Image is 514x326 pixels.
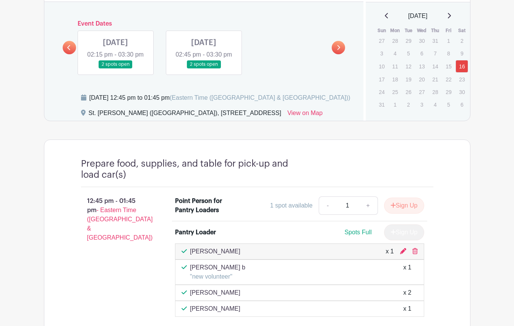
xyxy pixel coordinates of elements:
span: - Eastern Time ([GEOGRAPHIC_DATA] & [GEOGRAPHIC_DATA]) [87,207,153,241]
div: x 1 [386,247,394,256]
th: Sun [375,27,388,34]
span: (Eastern Time ([GEOGRAPHIC_DATA] & [GEOGRAPHIC_DATA])) [170,94,350,101]
p: "new volunteer" [190,272,245,281]
th: Fri [442,27,455,34]
p: 14 [429,60,441,72]
p: 13 [415,60,428,72]
p: [PERSON_NAME] [190,288,240,297]
th: Wed [415,27,428,34]
p: 28 [429,86,441,98]
p: 7 [429,47,441,59]
p: 6 [456,99,468,110]
p: 4 [389,47,401,59]
div: 1 spot available [270,201,313,210]
p: 5 [442,99,455,110]
p: 12 [402,60,415,72]
p: [PERSON_NAME] b [190,263,245,272]
p: 11 [389,60,401,72]
p: 3 [415,99,428,110]
p: 8 [442,47,455,59]
p: 5 [402,47,415,59]
p: [PERSON_NAME] [190,304,240,313]
p: 17 [375,73,388,85]
button: Sign Up [384,198,424,214]
div: [DATE] 12:45 pm to 01:45 pm [89,93,350,102]
p: 26 [402,86,415,98]
p: 1 [442,35,455,47]
a: 16 [456,60,468,73]
p: 10 [375,60,388,72]
th: Mon [388,27,402,34]
p: 30 [415,35,428,47]
p: 28 [389,35,401,47]
p: 1 [389,99,401,110]
span: Spots Full [344,229,371,235]
p: 29 [402,35,415,47]
h4: Prepare food, supplies, and table for pick-up and load car(s) [81,158,291,180]
a: + [358,196,378,215]
p: 3 [375,47,388,59]
p: [PERSON_NAME] [190,247,240,256]
h6: Event Dates [76,20,332,28]
th: Sat [455,27,469,34]
div: x 1 [403,263,411,281]
div: St. [PERSON_NAME] ([GEOGRAPHIC_DATA]), [STREET_ADDRESS] [89,109,281,121]
p: 2 [402,99,415,110]
p: 27 [415,86,428,98]
p: 18 [389,73,401,85]
p: 22 [442,73,455,85]
p: 21 [429,73,441,85]
p: 29 [442,86,455,98]
p: 23 [456,73,468,85]
p: 30 [456,86,468,98]
p: 9 [456,47,468,59]
div: x 2 [403,288,411,297]
a: View on Map [287,109,323,121]
p: 20 [415,73,428,85]
p: 25 [389,86,401,98]
p: 15 [442,60,455,72]
p: 31 [429,35,441,47]
p: 4 [429,99,441,110]
p: 2 [456,35,468,47]
div: Pantry Loader [175,228,216,237]
div: x 1 [403,304,411,313]
p: 24 [375,86,388,98]
p: 6 [415,47,428,59]
th: Thu [428,27,442,34]
span: [DATE] [408,11,427,21]
p: 31 [375,99,388,110]
p: 19 [402,73,415,85]
div: Point Person for Pantry Loaders [175,196,228,215]
th: Tue [402,27,415,34]
p: 27 [375,35,388,47]
a: - [319,196,336,215]
p: 12:45 pm - 01:45 pm [69,193,163,245]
